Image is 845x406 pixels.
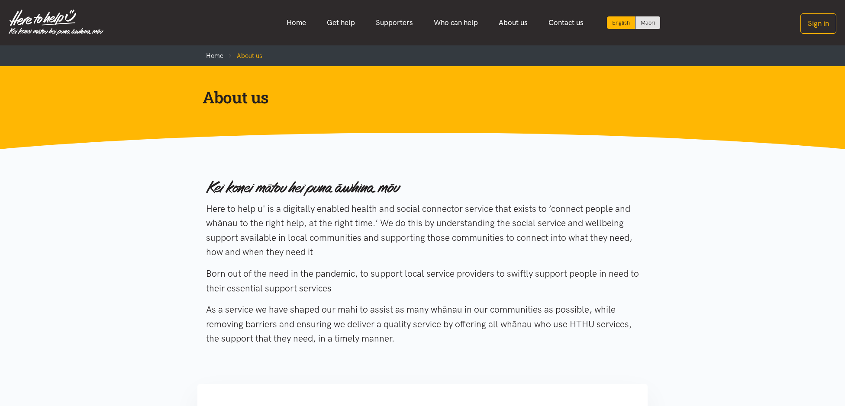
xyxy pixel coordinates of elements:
[9,10,103,35] img: Home
[423,13,488,32] a: Who can help
[488,13,538,32] a: About us
[206,302,639,346] p: As a service we have shaped our mahi to assist as many whānau in our communities as possible, whi...
[316,13,365,32] a: Get help
[538,13,594,32] a: Contact us
[203,87,629,108] h1: About us
[607,16,635,29] div: Current language
[607,16,661,29] div: Language toggle
[206,201,639,259] p: Here to help u' is a digitally enabled health and social connector service that exists to ‘connec...
[365,13,423,32] a: Supporters
[206,52,223,60] a: Home
[276,13,316,32] a: Home
[206,266,639,295] p: Born out of the need in the pandemic, to support local service providers to swiftly support peopl...
[800,13,836,34] button: Sign in
[223,51,262,61] li: About us
[635,16,660,29] a: Switch to Te Reo Māori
